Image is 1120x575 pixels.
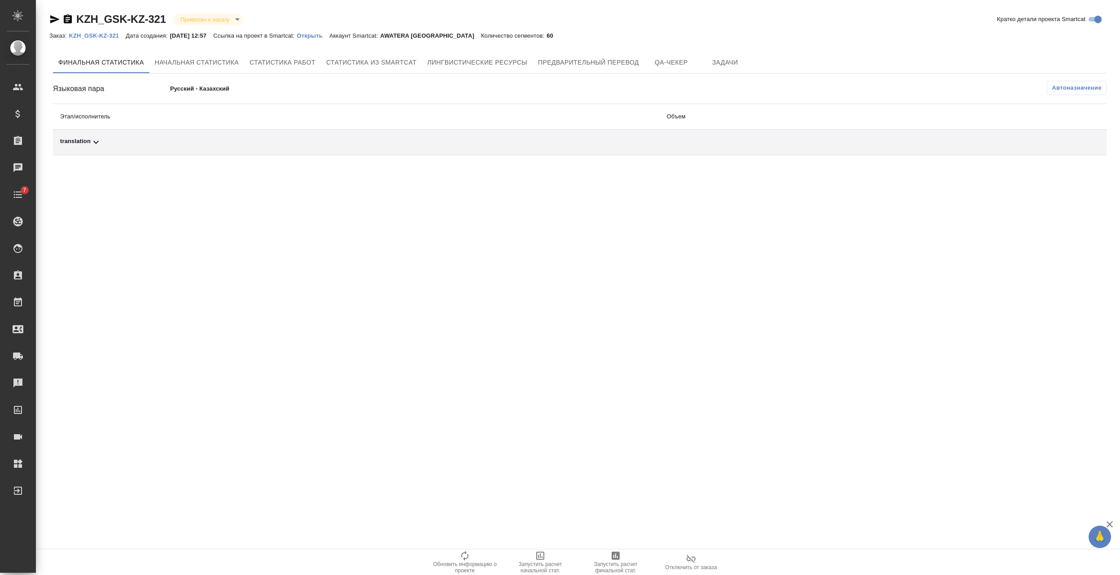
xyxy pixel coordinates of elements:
[170,84,404,93] p: Русский - Казахский
[60,137,652,148] div: Toggle Row Expanded
[547,32,560,39] p: 60
[1092,527,1107,546] span: 🙏
[69,32,126,39] p: KZH_GSK-KZ-321
[297,32,329,39] p: Открыть
[170,32,214,39] p: [DATE] 12:57
[76,13,166,25] a: KZH_GSK-KZ-321
[49,32,69,39] p: Заказ:
[297,31,329,39] a: Открыть
[2,183,34,206] a: 7
[380,32,481,39] p: AWATERA [GEOGRAPHIC_DATA]
[427,57,527,68] span: Лингвистические ресурсы
[1047,81,1107,95] button: Автоназначение
[326,57,416,68] span: Статистика из Smartcat
[58,57,144,68] span: Финальная статистика
[17,186,31,195] span: 7
[53,104,660,130] th: Этап/исполнитель
[704,57,747,68] span: Задачи
[173,13,243,26] div: Привязан к заказу
[155,57,239,68] span: Начальная статистика
[650,57,693,68] span: QA-чекер
[62,14,73,25] button: Скопировать ссылку
[1052,83,1102,92] span: Автоназначение
[69,31,126,39] a: KZH_GSK-KZ-321
[126,32,170,39] p: Дата создания:
[49,14,60,25] button: Скопировать ссылку для ЯМессенджера
[329,32,380,39] p: Аккаунт Smartcat:
[178,16,232,23] button: Привязан к заказу
[997,15,1085,24] span: Кратко детали проекта Smartcat
[213,32,297,39] p: Ссылка на проект в Smartcat:
[481,32,547,39] p: Количество сегментов:
[249,57,315,68] span: Статистика работ
[538,57,639,68] span: Предварительный перевод
[660,104,972,130] th: Объем
[1089,526,1111,548] button: 🙏
[53,83,170,94] div: Языковая пара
